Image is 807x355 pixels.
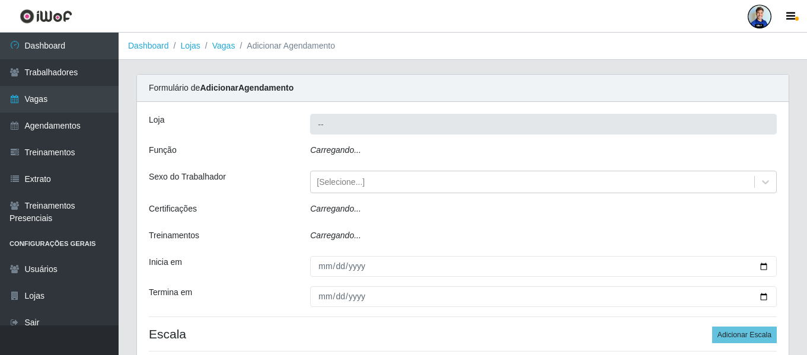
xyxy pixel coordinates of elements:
[200,83,294,92] strong: Adicionar Agendamento
[149,171,226,183] label: Sexo do Trabalhador
[712,327,777,343] button: Adicionar Escala
[149,229,199,242] label: Treinamentos
[128,41,169,50] a: Dashboard
[119,33,807,60] nav: breadcrumb
[310,231,361,240] i: Carregando...
[149,286,192,299] label: Termina em
[149,203,197,215] label: Certificações
[310,286,777,307] input: 00/00/0000
[310,256,777,277] input: 00/00/0000
[137,75,789,102] div: Formulário de
[310,204,361,213] i: Carregando...
[149,144,177,156] label: Função
[317,176,365,188] div: [Selecione...]
[20,9,72,24] img: CoreUI Logo
[149,114,164,126] label: Loja
[235,40,335,52] li: Adicionar Agendamento
[180,41,200,50] a: Lojas
[310,145,361,155] i: Carregando...
[149,256,182,268] label: Inicia em
[149,327,777,341] h4: Escala
[212,41,235,50] a: Vagas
